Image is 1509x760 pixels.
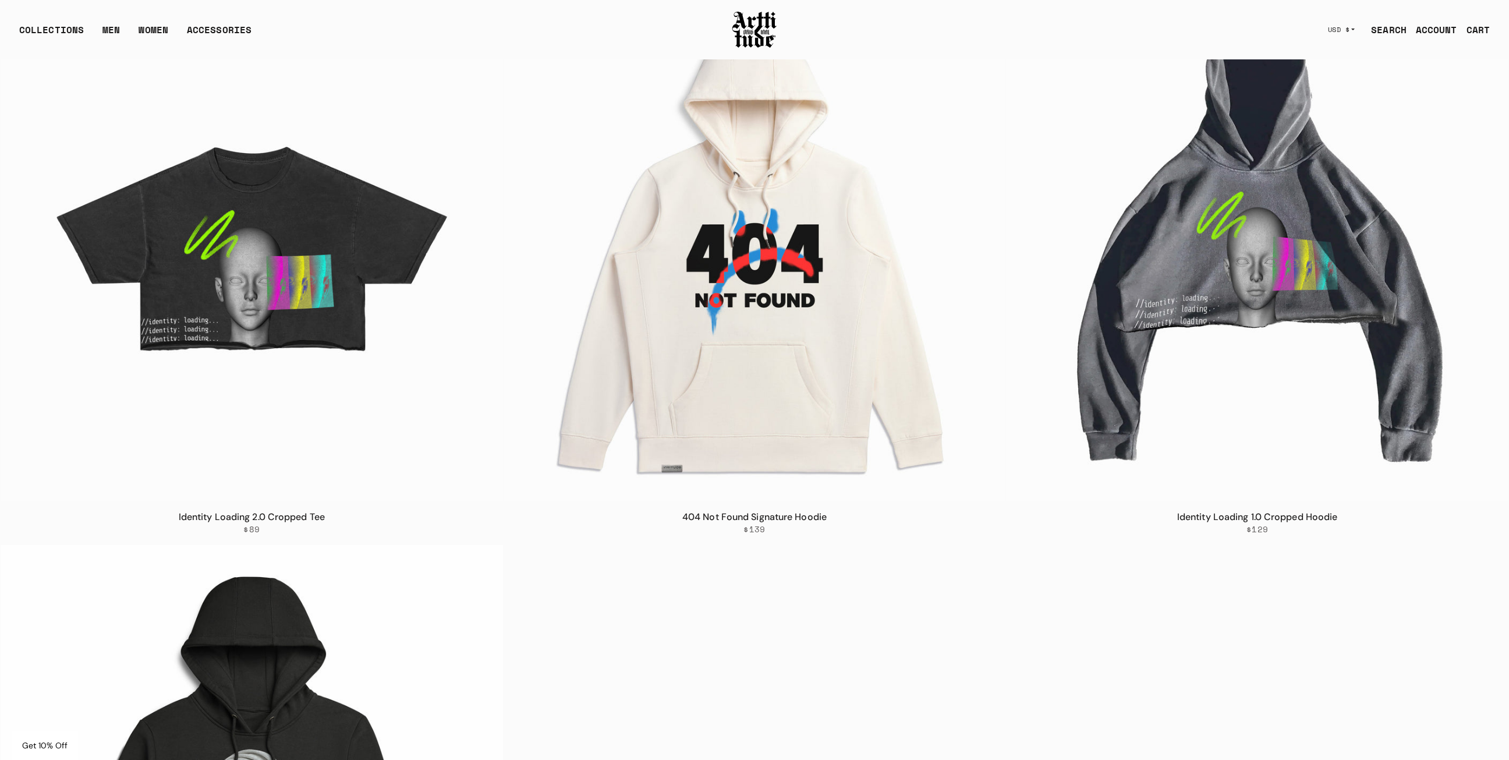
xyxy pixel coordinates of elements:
[10,23,261,46] ul: Main navigation
[682,511,827,523] a: 404 Not Found Signature Hoodie
[1177,511,1338,523] a: Identity Loading 1.0 Cropped Hoodie
[187,23,251,46] div: ACCESSORIES
[1321,17,1362,43] button: USD $
[243,524,260,535] span: $89
[12,731,78,760] div: Get 10% Off
[1362,18,1407,41] a: SEARCH
[139,23,168,46] a: WOMEN
[1328,25,1350,34] span: USD $
[1407,18,1457,41] a: ACCOUNT
[1467,23,1490,37] div: CART
[19,23,84,46] div: COLLECTIONS
[743,524,765,535] span: $139
[22,740,68,751] span: Get 10% Off
[1246,524,1268,535] span: $129
[1457,18,1490,41] a: Open cart
[179,511,325,523] a: Identity Loading 2.0 Cropped Tee
[731,10,778,50] img: Arttitude
[102,23,120,46] a: MEN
